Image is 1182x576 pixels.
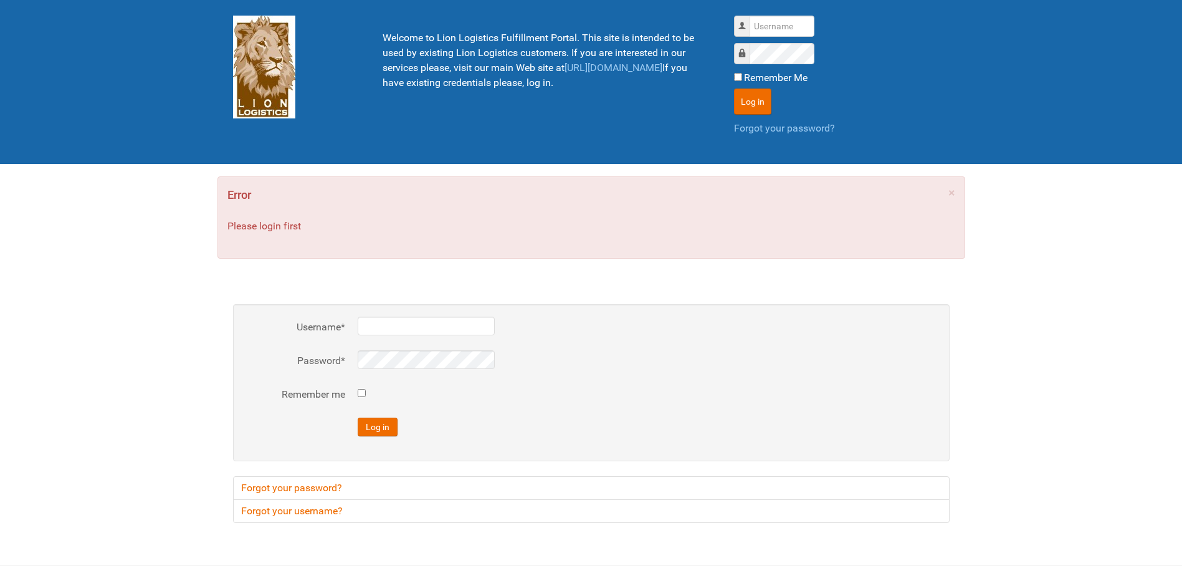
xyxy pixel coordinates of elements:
[245,387,345,402] label: Remember me
[565,62,662,74] a: [URL][DOMAIN_NAME]
[948,186,955,199] a: ×
[245,320,345,335] label: Username
[750,16,814,37] input: Username
[233,60,295,72] a: Lion Logistics
[233,476,950,500] a: Forgot your password?
[734,89,771,115] button: Log in
[233,499,950,523] a: Forgot your username?
[233,16,295,118] img: Lion Logistics
[744,70,808,85] label: Remember Me
[358,418,398,436] button: Log in
[746,19,747,20] label: Username
[383,31,703,90] p: Welcome to Lion Logistics Fulfillment Portal. This site is intended to be used by existing Lion L...
[227,219,955,234] p: Please login first
[734,122,835,134] a: Forgot your password?
[245,353,345,368] label: Password
[227,186,955,204] h4: Error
